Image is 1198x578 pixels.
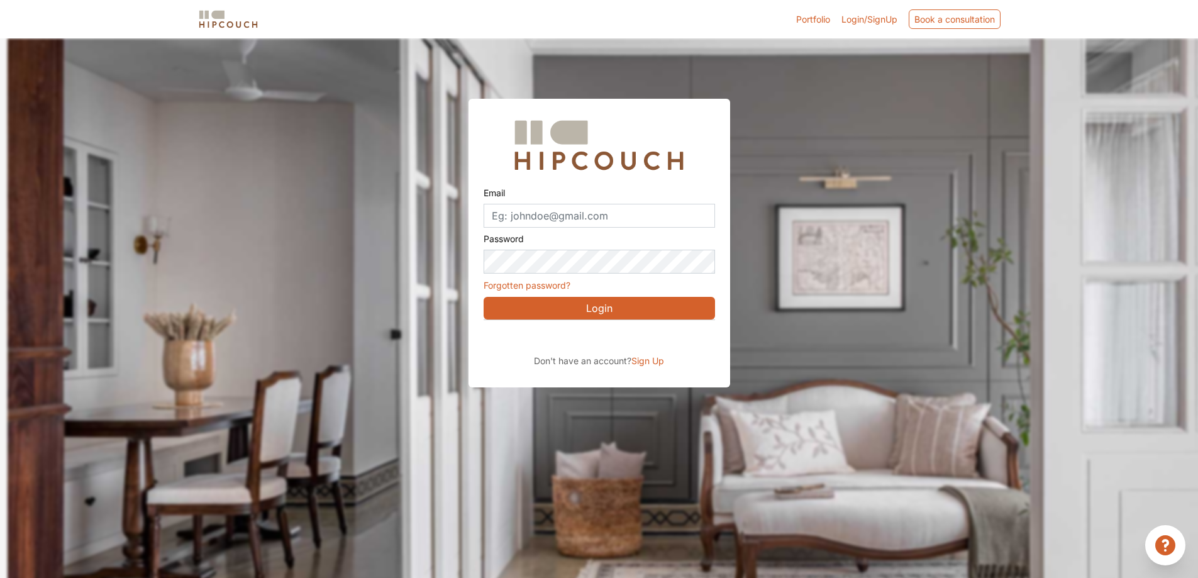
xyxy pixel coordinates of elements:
[484,297,715,320] button: Login
[484,228,524,250] label: Password
[631,355,664,366] span: Sign Up
[484,280,570,291] a: Forgotten password?
[197,5,260,33] span: logo-horizontal.svg
[841,14,897,25] span: Login/SignUp
[796,13,830,26] a: Portfolio
[534,355,631,366] span: Don't have an account?
[909,9,1001,29] div: Book a consultation
[508,114,689,177] img: Hipcouch Logo
[477,324,720,352] iframe: Sign in with Google Button
[197,8,260,30] img: logo-horizontal.svg
[484,204,715,228] input: Eg: johndoe@gmail.com
[484,182,505,204] label: Email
